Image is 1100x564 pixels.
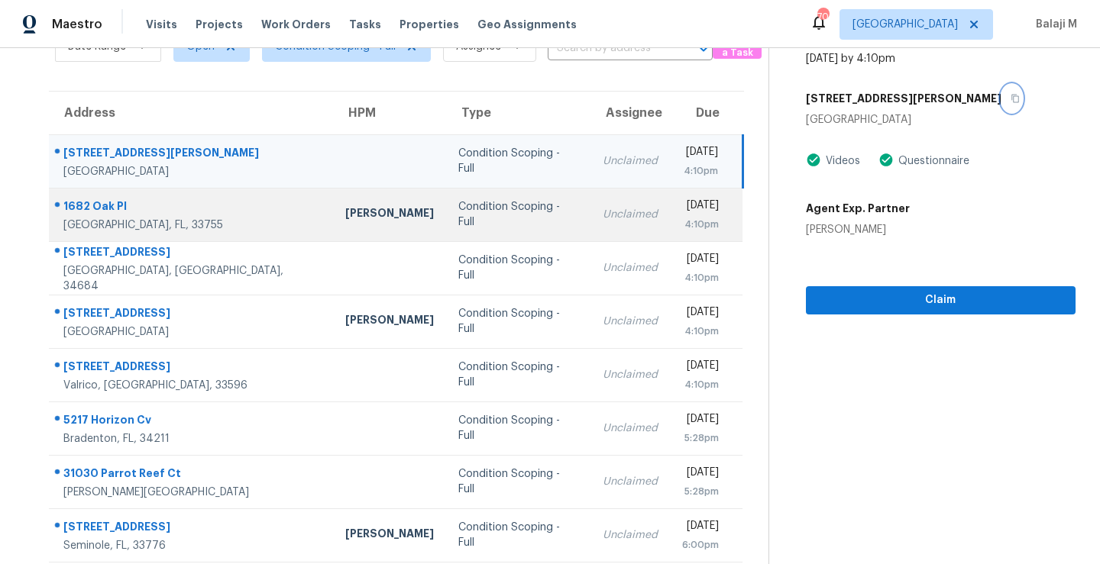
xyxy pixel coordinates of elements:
[63,412,321,431] div: 5217 Horizon Cv
[458,359,578,390] div: Condition Scoping - Full
[63,305,321,324] div: [STREET_ADDRESS]
[603,314,658,329] div: Unclaimed
[682,518,719,537] div: [DATE]
[196,17,243,32] span: Projects
[49,92,333,134] th: Address
[670,92,742,134] th: Due
[682,484,719,499] div: 5:28pm
[1030,17,1077,32] span: Balaji M
[349,19,381,30] span: Tasks
[63,244,321,263] div: [STREET_ADDRESS]
[806,222,910,237] div: [PERSON_NAME]
[400,17,459,32] span: Properties
[603,421,658,436] div: Unclaimed
[806,152,821,168] img: Artifact Present Icon
[333,92,446,134] th: HPM
[713,31,762,59] button: Create a Task
[818,291,1063,310] span: Claim
[693,38,714,60] button: Open
[261,17,331,32] span: Work Orders
[458,520,578,550] div: Condition Scoping - Full
[345,312,434,331] div: [PERSON_NAME]
[806,201,910,216] h5: Agent Exp. Partner
[63,538,321,553] div: Seminole, FL, 33776
[682,144,718,163] div: [DATE]
[63,378,321,393] div: Valrico, [GEOGRAPHIC_DATA], 33596
[63,466,321,485] div: 31030 Parrot Reef Ct
[458,199,578,230] div: Condition Scoping - Full
[806,286,1076,314] button: Claim
[682,217,719,232] div: 4:10pm
[682,537,719,553] div: 6:00pm
[682,430,719,446] div: 5:28pm
[458,146,578,176] div: Condition Scoping - Full
[682,270,719,285] div: 4:10pm
[345,205,434,224] div: [PERSON_NAME]
[682,411,719,430] div: [DATE]
[682,377,719,392] div: 4:10pm
[817,9,828,24] div: 70
[682,163,718,179] div: 4:10pm
[458,306,578,337] div: Condition Scoping - Full
[603,474,658,489] div: Unclaimed
[590,92,670,134] th: Assignee
[1001,85,1022,112] button: Copy Address
[682,358,719,377] div: [DATE]
[458,253,578,283] div: Condition Scoping - Full
[894,153,969,169] div: Questionnaire
[63,164,321,179] div: [GEOGRAPHIC_DATA]
[458,413,578,443] div: Condition Scoping - Full
[682,305,719,324] div: [DATE]
[852,17,958,32] span: [GEOGRAPHIC_DATA]
[458,466,578,497] div: Condition Scoping - Full
[63,198,321,218] div: 1682 Oak Pl
[682,251,719,270] div: [DATE]
[821,153,860,169] div: Videos
[63,218,321,233] div: [GEOGRAPHIC_DATA], FL, 33755
[63,145,321,164] div: [STREET_ADDRESS][PERSON_NAME]
[603,260,658,276] div: Unclaimed
[603,367,658,382] div: Unclaimed
[345,526,434,545] div: [PERSON_NAME]
[63,359,321,378] div: [STREET_ADDRESS]
[146,17,177,32] span: Visits
[806,91,1001,106] h5: [STREET_ADDRESS][PERSON_NAME]
[52,17,102,32] span: Maestro
[548,37,670,60] input: Search by address
[806,51,895,66] div: [DATE] by 4:10pm
[603,207,658,222] div: Unclaimed
[63,431,321,446] div: Bradenton, FL, 34211
[878,152,894,168] img: Artifact Present Icon
[682,198,719,217] div: [DATE]
[806,112,1076,127] div: [GEOGRAPHIC_DATA]
[446,92,590,134] th: Type
[603,153,658,169] div: Unclaimed
[63,485,321,500] div: [PERSON_NAME][GEOGRAPHIC_DATA]
[63,519,321,538] div: [STREET_ADDRESS]
[63,263,321,294] div: [GEOGRAPHIC_DATA], [GEOGRAPHIC_DATA], 34684
[477,17,577,32] span: Geo Assignments
[682,324,719,339] div: 4:10pm
[682,465,719,484] div: [DATE]
[603,527,658,543] div: Unclaimed
[63,324,321,340] div: [GEOGRAPHIC_DATA]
